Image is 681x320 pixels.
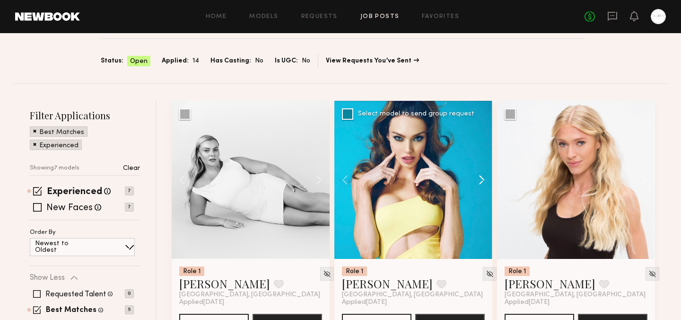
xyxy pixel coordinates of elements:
a: [PERSON_NAME] [342,276,433,291]
img: Unhide Model [486,270,494,278]
a: Requests [301,14,338,20]
p: Experienced [39,142,79,149]
span: [GEOGRAPHIC_DATA], [GEOGRAPHIC_DATA] [342,291,483,299]
p: 7 [125,203,134,212]
a: Favorites [422,14,459,20]
label: Best Matches [46,307,96,314]
span: Open [130,57,148,66]
a: Home [206,14,227,20]
p: 7 [125,187,134,196]
a: Models [249,14,278,20]
a: View Requests You’ve Sent [326,58,419,64]
div: Role 1 [342,267,367,276]
div: Role 1 [505,267,530,276]
span: Applied: [162,56,189,66]
span: [GEOGRAPHIC_DATA], [GEOGRAPHIC_DATA] [505,291,646,299]
p: Show Less [30,274,65,282]
div: Role 1 [179,267,204,276]
p: 5 [125,305,134,314]
label: Requested Talent [45,291,106,298]
h2: Filter Applications [30,109,140,122]
a: [PERSON_NAME] [505,276,595,291]
div: Applied [DATE] [179,299,322,306]
p: Order By [30,230,56,236]
span: 14 [192,56,199,66]
a: [PERSON_NAME] [179,276,270,291]
label: Experienced [47,187,102,197]
span: No [255,56,263,66]
img: Unhide Model [648,270,656,278]
span: Has Casting: [210,56,251,66]
a: Job Posts [360,14,400,20]
div: Select model to send group request [358,111,474,117]
p: Newest to Oldest [35,240,91,254]
img: Unhide Model [323,270,331,278]
div: Applied [DATE] [342,299,485,306]
p: Clear [123,165,140,172]
label: New Faces [46,204,93,213]
span: No [302,56,310,66]
p: Best Matches [39,129,84,136]
p: Showing 7 models [30,165,79,171]
p: 0 [125,289,134,298]
span: [GEOGRAPHIC_DATA], [GEOGRAPHIC_DATA] [179,291,320,299]
span: Status: [101,56,123,66]
span: Is UGC: [275,56,298,66]
div: Applied [DATE] [505,299,647,306]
